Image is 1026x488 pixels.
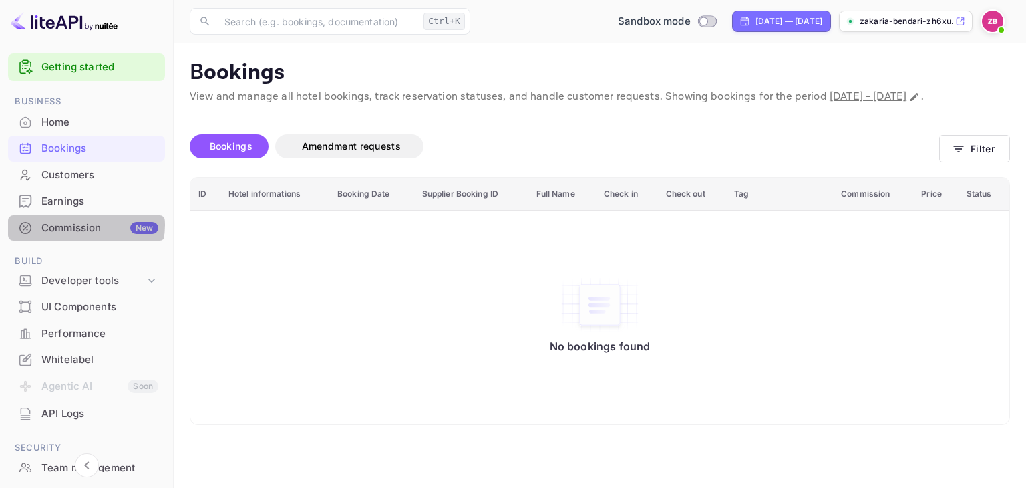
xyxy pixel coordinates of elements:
[8,347,165,372] a: Whitelabel
[8,294,165,319] a: UI Components
[190,89,1010,105] p: View and manage all hotel bookings, track reservation statuses, and handle customer requests. Sho...
[913,178,958,211] th: Price
[8,254,165,269] span: Build
[8,347,165,373] div: Whitelabel
[8,162,165,189] div: Customers
[8,94,165,109] span: Business
[528,178,596,211] th: Full Name
[41,299,158,315] div: UI Components
[596,178,658,211] th: Check in
[423,13,465,30] div: Ctrl+K
[8,455,165,481] div: Team management
[414,178,528,211] th: Supplier Booking ID
[618,14,691,29] span: Sandbox mode
[41,461,158,476] div: Team management
[41,406,158,422] div: API Logs
[755,15,822,27] div: [DATE] — [DATE]
[75,453,99,477] button: Collapse navigation
[833,178,913,211] th: Commission
[41,141,158,156] div: Bookings
[8,321,165,346] a: Performance
[41,115,158,130] div: Home
[41,168,158,183] div: Customers
[8,401,165,426] a: API Logs
[41,326,158,342] div: Performance
[11,11,118,32] img: LiteAPI logo
[8,110,165,136] div: Home
[8,321,165,347] div: Performance
[190,134,939,158] div: account-settings tabs
[8,136,165,162] div: Bookings
[329,178,414,211] th: Booking Date
[8,110,165,134] a: Home
[220,178,329,211] th: Hotel informations
[41,59,158,75] a: Getting started
[41,194,158,209] div: Earnings
[550,340,651,353] p: No bookings found
[726,178,833,211] th: Tag
[658,178,727,211] th: Check out
[8,294,165,320] div: UI Components
[190,178,220,211] th: ID
[41,352,158,368] div: Whitelabel
[860,15,953,27] p: zakaria-bendari-zh6xu....
[560,277,640,333] img: No bookings found
[959,178,1009,211] th: Status
[8,401,165,427] div: API Logs
[130,222,158,234] div: New
[190,178,1009,424] table: booking table
[982,11,1003,32] img: Zakaria Bendari
[8,189,165,215] div: Earnings
[8,53,165,81] div: Getting started
[8,441,165,455] span: Security
[210,140,252,152] span: Bookings
[8,215,165,241] div: CommissionNew
[190,59,1010,86] p: Bookings
[8,189,165,213] a: Earnings
[8,269,165,293] div: Developer tools
[8,136,165,160] a: Bookings
[8,215,165,240] a: CommissionNew
[41,221,158,236] div: Commission
[830,90,906,104] span: [DATE] - [DATE]
[216,8,418,35] input: Search (e.g. bookings, documentation)
[8,162,165,187] a: Customers
[908,90,921,104] button: Change date range
[302,140,401,152] span: Amendment requests
[613,14,721,29] div: Switch to Production mode
[939,135,1010,162] button: Filter
[41,273,145,289] div: Developer tools
[8,455,165,480] a: Team management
